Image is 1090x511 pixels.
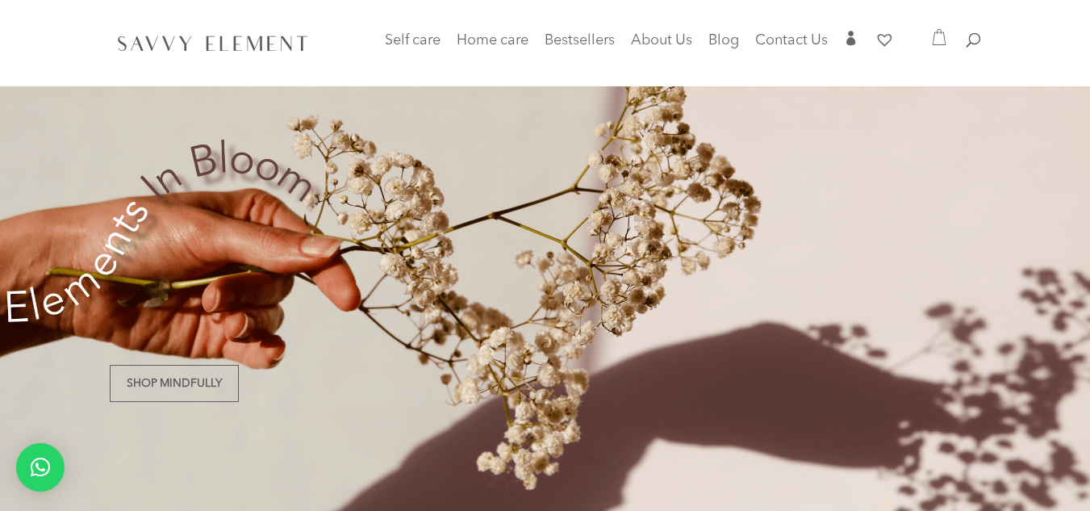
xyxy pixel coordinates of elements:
[631,33,692,48] span: About Us
[457,33,528,48] span: Home care
[708,33,739,48] span: Blog
[844,31,858,45] span: 
[844,31,858,57] a: 
[545,35,615,57] a: Bestsellers
[113,30,313,56] img: SavvyElement
[110,365,239,402] a: Shop Mindfully
[385,33,441,48] span: Self care
[385,35,441,67] a: Self care
[545,33,615,48] span: Bestsellers
[708,35,739,57] a: Blog
[755,35,828,57] a: Contact Us
[631,35,692,57] a: About Us
[755,33,828,48] span: Contact Us
[457,35,528,67] a: Home care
